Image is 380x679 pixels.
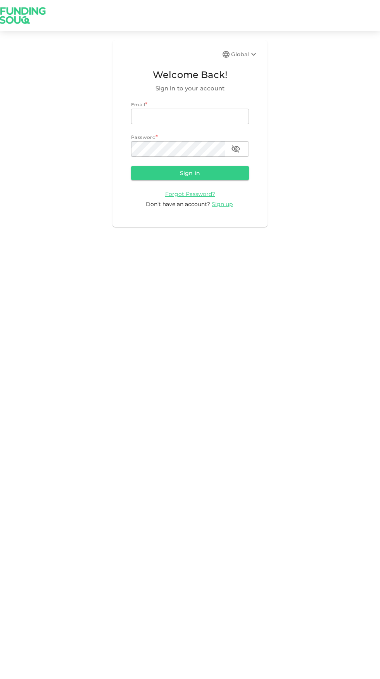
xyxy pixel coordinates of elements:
[165,190,215,197] a: Forgot Password?
[146,201,210,208] span: Don’t have an account?
[131,102,145,107] span: Email
[131,68,249,82] span: Welcome Back!
[165,191,215,197] span: Forgot Password?
[212,201,233,208] span: Sign up
[231,50,258,59] div: Global
[131,166,249,180] button: Sign in
[131,141,225,157] input: password
[131,109,249,124] input: email
[131,134,155,140] span: Password
[131,84,249,93] span: Sign in to your account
